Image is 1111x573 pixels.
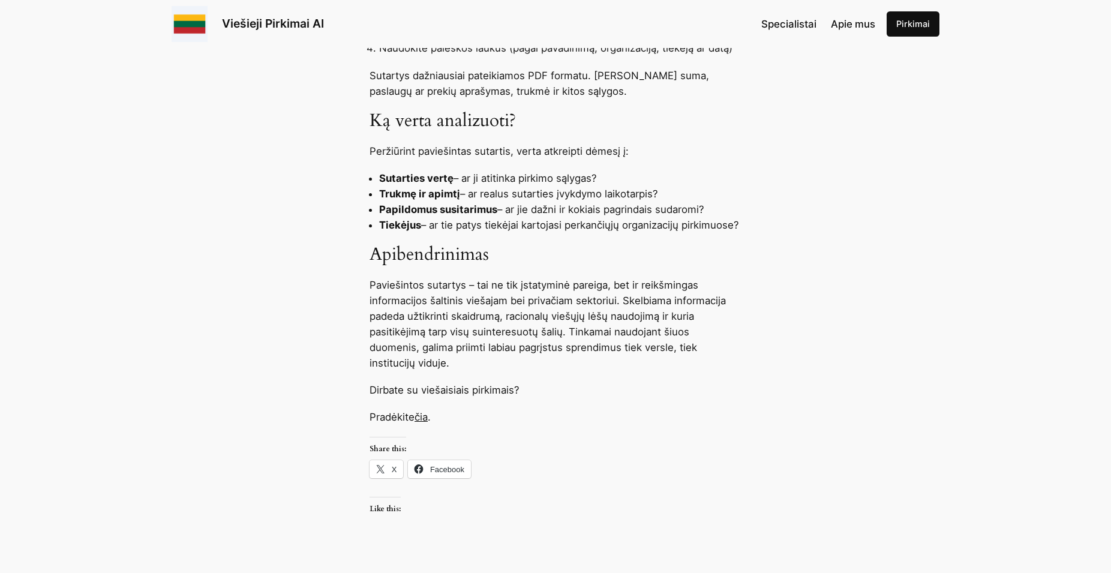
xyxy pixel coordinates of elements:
[172,6,208,42] img: Viešieji pirkimai logo
[370,409,741,425] p: Pradėkite .
[379,203,497,215] strong: Papildomus susitarimus
[379,170,741,186] li: – ar ji atitinka pirkimo sąlygas?
[761,16,816,32] a: Specialistai
[887,11,939,37] a: Pirkimai
[379,217,741,233] li: – ar tie patys tiekėjai kartojasi perkančiųjų organizacijų pirkimuose?
[392,465,397,474] span: X
[379,188,460,200] strong: Trukmę ir apimtį
[370,382,741,398] p: Dirbate su viešaisiais pirkimais?
[370,497,401,513] h3: Like this:
[379,172,454,184] strong: Sutarties vertę
[761,16,875,32] nav: Navigation
[379,219,421,231] strong: Tiekėjus
[370,68,741,99] p: Sutartys dažniausiai pateikiamos PDF formatu. [PERSON_NAME] suma, paslaugų ar prekių aprašymas, t...
[761,18,816,30] span: Specialistai
[370,110,741,132] h3: Ką verta analizuoti?
[408,460,471,478] a: Facebook
[370,460,403,478] a: X
[831,18,875,30] span: Apie mus
[379,40,741,56] li: Naudokite paieškos laukus (pagal pavadinimą, organizaciją, tiekėją ar datą)
[379,202,741,217] li: – ar jie dažni ir kokiais pagrindais sudaromi?
[370,521,741,554] iframe: Like or Reblog
[831,16,875,32] a: Apie mus
[370,437,406,453] h3: Share this:
[222,16,324,31] a: Viešieji Pirkimai AI
[370,143,741,159] p: Peržiūrint paviešintas sutartis, verta atkreipti dėmesį į:
[370,277,741,371] p: Paviešintos sutartys – tai ne tik įstatyminė pareiga, bet ir reikšmingas informacijos šaltinis vi...
[415,411,428,423] a: čia
[370,244,741,266] h3: Apibendrinimas
[379,186,741,202] li: – ar realus sutarties įvykdymo laikotarpis?
[430,465,464,474] span: Facebook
